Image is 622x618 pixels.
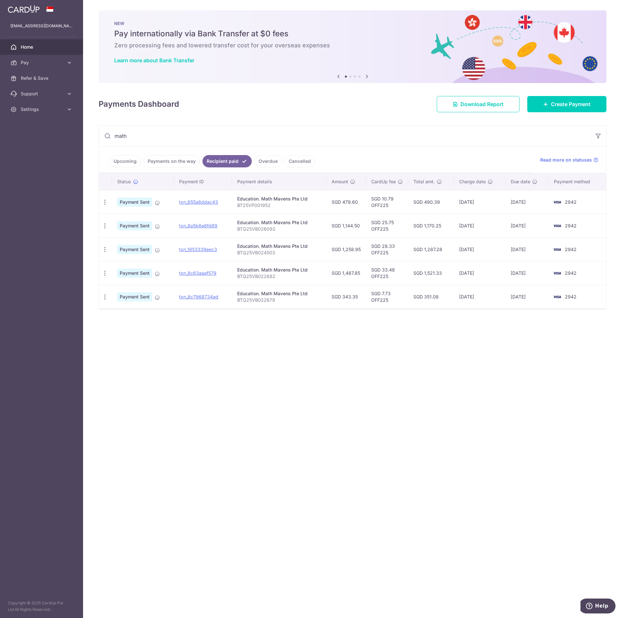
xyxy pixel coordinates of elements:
[549,173,606,190] th: Payment method
[117,292,152,301] span: Payment Sent
[114,21,591,26] p: NEW
[21,59,64,66] span: Pay
[565,294,577,299] span: 2942
[109,155,141,167] a: Upcoming
[506,237,549,261] td: [DATE]
[237,243,321,249] div: Education. Math Mavens Pte Ltd
[551,293,564,301] img: Bank Card
[460,100,504,108] span: Download Report
[237,273,321,280] p: BTQ25VB022682
[540,157,598,163] a: Read more on statuses
[408,214,454,237] td: SGD 1,170.25
[408,285,454,309] td: SGD 351.08
[237,290,321,297] div: Education. Math Mavens Pte Ltd
[21,91,64,97] span: Support
[565,223,577,228] span: 2942
[114,29,591,39] h5: Pay internationally via Bank Transfer at $0 fees
[408,190,454,214] td: SGD 490.39
[551,246,564,253] img: Bank Card
[366,237,408,261] td: SGD 28.33 OFF225
[117,178,131,185] span: Status
[366,261,408,285] td: SGD 33.48 OFF225
[237,202,321,209] p: BT25VP001952
[179,223,217,228] a: txn_8a5b6e6fd89
[454,237,506,261] td: [DATE]
[237,196,321,202] div: Education. Math Mavens Pte Ltd
[454,214,506,237] td: [DATE]
[179,294,218,299] a: txn_8c7968734ad
[459,178,486,185] span: Charge date
[408,261,454,285] td: SGD 1,521.33
[511,178,530,185] span: Due date
[366,214,408,237] td: SGD 25.75 OFF225
[285,155,315,167] a: Cancelled
[99,98,179,110] h4: Payments Dashboard
[99,126,591,146] input: Search by recipient name, payment id or reference
[21,44,64,50] span: Home
[454,261,506,285] td: [DATE]
[117,269,152,278] span: Payment Sent
[366,285,408,309] td: SGD 7.73 OFF225
[114,42,591,49] h6: Zero processing fees and lowered transfer cost for your overseas expenses
[527,96,606,112] a: Create Payment
[143,155,200,167] a: Payments on the way
[237,267,321,273] div: Education. Math Mavens Pte Ltd
[454,190,506,214] td: [DATE]
[21,75,64,81] span: Refer & Save
[540,157,592,163] span: Read more on statuses
[179,199,218,205] a: txn_655a6ddac43
[114,57,194,64] a: Learn more about Bank Transfer
[174,173,232,190] th: Payment ID
[551,198,564,206] img: Bank Card
[326,261,366,285] td: SGD 1,487.85
[366,190,408,214] td: SGD 10.79 OFF225
[506,285,549,309] td: [DATE]
[21,106,64,113] span: Settings
[551,269,564,277] img: Bank Card
[117,198,152,207] span: Payment Sent
[551,222,564,230] img: Bank Card
[437,96,519,112] a: Download Report
[326,237,366,261] td: SGD 1,258.95
[506,190,549,214] td: [DATE]
[371,178,396,185] span: CardUp fee
[454,285,506,309] td: [DATE]
[332,178,348,185] span: Amount
[99,10,606,83] img: Bank transfer banner
[506,261,549,285] td: [DATE]
[326,214,366,237] td: SGD 1,144.50
[117,245,152,254] span: Payment Sent
[117,221,152,230] span: Payment Sent
[326,285,366,309] td: SGD 343.35
[565,270,577,276] span: 2942
[413,178,435,185] span: Total amt.
[237,219,321,226] div: Education. Math Mavens Pte Ltd
[232,173,326,190] th: Payment details
[551,100,591,108] span: Create Payment
[10,23,73,29] p: [EMAIL_ADDRESS][DOMAIN_NAME]
[179,270,216,276] a: txn_8c63aaaf579
[580,599,616,615] iframe: Opens a widget where you can find more information
[202,155,252,167] a: Recipient paid
[326,190,366,214] td: SGD 479.60
[565,247,577,252] span: 2942
[565,199,577,205] span: 2942
[179,247,217,252] a: txn_1853339eec3
[254,155,282,167] a: Overdue
[8,5,40,13] img: CardUp
[408,237,454,261] td: SGD 1,287.28
[506,214,549,237] td: [DATE]
[237,226,321,232] p: BTQ25VB026092
[237,297,321,303] p: BTQ25VB022679
[237,249,321,256] p: BTQ25VB024503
